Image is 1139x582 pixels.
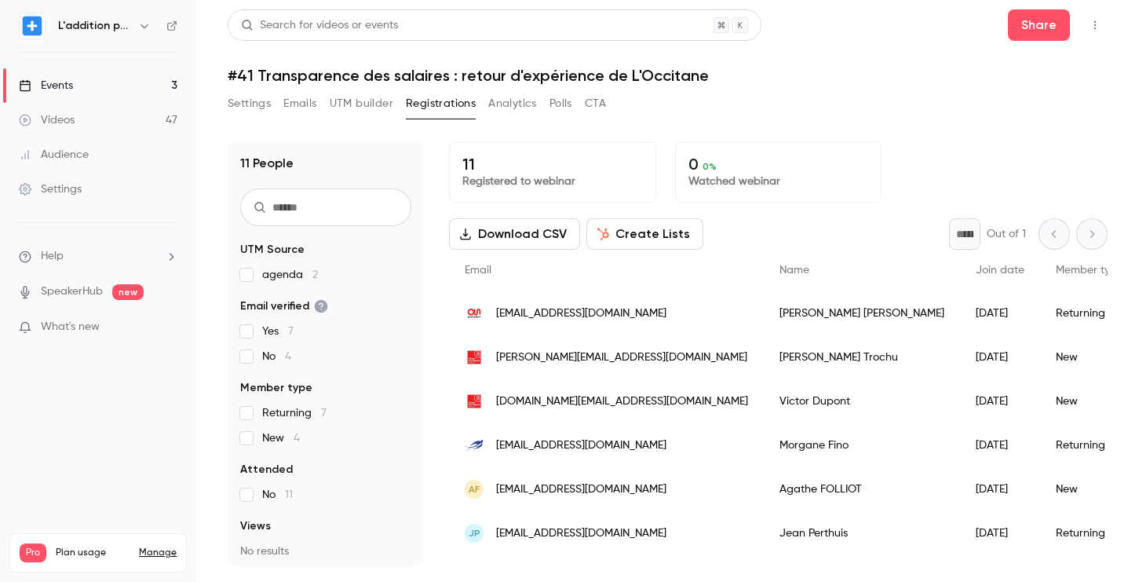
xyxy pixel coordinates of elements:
[465,392,484,411] img: caissedesdepots.fr
[764,467,960,511] div: Agathe FOLLIOT
[19,248,177,265] li: help-dropdown-opener
[496,481,666,498] span: [EMAIL_ADDRESS][DOMAIN_NAME]
[228,66,1108,85] h1: #41 Transparence des salaires : retour d'expérience de L'Occitane
[764,423,960,467] div: Morgane Fino
[312,269,318,280] span: 2
[469,526,480,540] span: JP
[262,487,293,503] span: No
[496,350,747,366] span: [PERSON_NAME][EMAIL_ADDRESS][DOMAIN_NAME]
[987,226,1026,242] p: Out of 1
[688,155,869,174] p: 0
[469,482,480,496] span: AF
[262,430,300,446] span: New
[406,91,476,116] button: Registrations
[285,489,293,500] span: 11
[41,248,64,265] span: Help
[764,335,960,379] div: [PERSON_NAME] Trochu
[321,408,327,419] span: 7
[960,423,1040,467] div: [DATE]
[960,467,1040,511] div: [DATE]
[449,218,580,250] button: Download CSV
[20,13,45,38] img: L'addition par Epsor
[1040,379,1139,423] div: New
[112,284,144,300] span: new
[285,351,291,362] span: 4
[496,393,748,410] span: [DOMAIN_NAME][EMAIL_ADDRESS][DOMAIN_NAME]
[262,349,291,364] span: No
[779,265,809,276] span: Name
[58,18,132,34] h6: L'addition par Epsor
[496,306,666,322] span: [EMAIL_ADDRESS][DOMAIN_NAME]
[462,174,643,189] p: Registered to webinar
[288,326,294,337] span: 7
[20,544,46,562] span: Pro
[465,265,491,276] span: Email
[240,462,293,478] span: Attended
[496,525,666,542] span: [EMAIL_ADDRESS][DOMAIN_NAME]
[960,335,1040,379] div: [DATE]
[228,91,271,116] button: Settings
[240,380,312,396] span: Member type
[764,291,960,335] div: [PERSON_NAME] [PERSON_NAME]
[294,433,300,444] span: 4
[1040,467,1139,511] div: New
[139,547,177,559] a: Manage
[19,78,73,93] div: Events
[1040,511,1139,555] div: Returning
[41,319,100,335] span: What's new
[764,379,960,423] div: Victor Dupont
[330,91,393,116] button: UTM builder
[1056,265,1123,276] span: Member type
[240,154,294,173] h1: 11 People
[19,147,89,163] div: Audience
[19,112,75,128] div: Videos
[240,518,271,534] span: Views
[688,174,869,189] p: Watched webinar
[19,181,82,197] div: Settings
[549,91,572,116] button: Polls
[41,284,103,300] a: SpeakerHub
[586,218,703,250] button: Create Lists
[1040,291,1139,335] div: Returning
[262,324,294,339] span: Yes
[1040,335,1139,379] div: New
[465,436,484,455] img: lesaffre.com
[1008,9,1070,41] button: Share
[960,511,1040,555] div: [DATE]
[703,161,717,172] span: 0 %
[496,437,666,454] span: [EMAIL_ADDRESS][DOMAIN_NAME]
[159,320,177,335] iframe: Noticeable Trigger
[976,265,1024,276] span: Join date
[262,267,318,283] span: agenda
[488,91,537,116] button: Analytics
[465,304,484,323] img: assystem.com
[262,405,327,421] span: Returning
[465,348,484,367] img: caissedesdepots.fr
[960,291,1040,335] div: [DATE]
[240,298,328,314] span: Email verified
[960,379,1040,423] div: [DATE]
[240,544,411,559] p: No results
[1040,423,1139,467] div: Returning
[283,91,316,116] button: Emails
[462,155,643,174] p: 11
[764,511,960,555] div: Jean Perthuis
[241,17,398,34] div: Search for videos or events
[56,547,130,559] span: Plan usage
[240,242,305,258] span: UTM Source
[585,91,606,116] button: CTA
